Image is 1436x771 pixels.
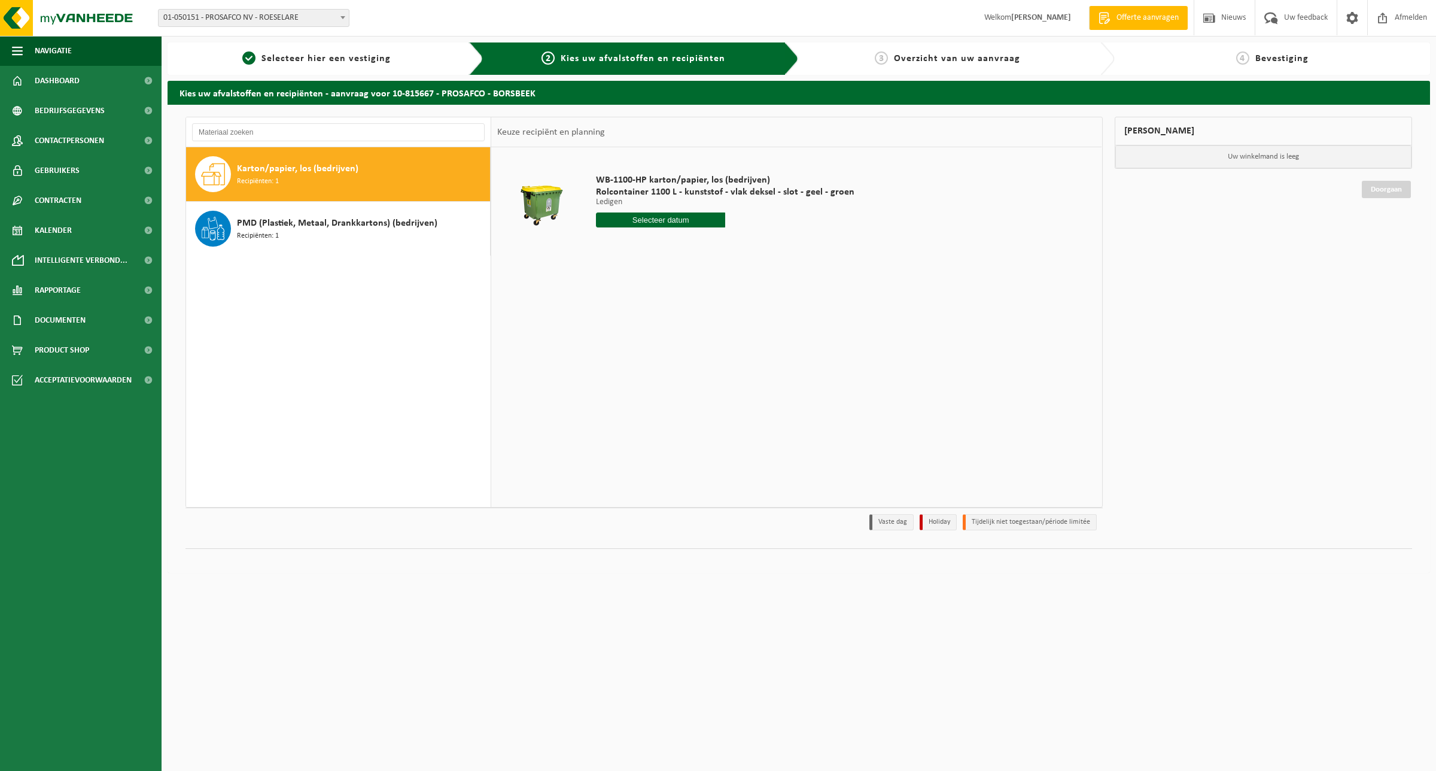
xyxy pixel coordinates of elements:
span: 2 [541,51,555,65]
span: PMD (Plastiek, Metaal, Drankkartons) (bedrijven) [237,216,437,230]
span: Recipiënten: 1 [237,230,279,242]
span: Dashboard [35,66,80,96]
span: Bevestiging [1255,54,1309,63]
button: PMD (Plastiek, Metaal, Drankkartons) (bedrijven) Recipiënten: 1 [186,202,491,256]
span: Gebruikers [35,156,80,186]
input: Materiaal zoeken [192,123,485,141]
span: Contactpersonen [35,126,104,156]
span: Selecteer hier een vestiging [261,54,391,63]
li: Vaste dag [869,514,914,530]
span: 4 [1236,51,1249,65]
p: Ledigen [596,198,854,207]
span: Recipiënten: 1 [237,176,279,187]
span: Navigatie [35,36,72,66]
p: Uw winkelmand is leeg [1115,145,1412,168]
li: Tijdelijk niet toegestaan/période limitée [963,514,1097,530]
span: 01-050151 - PROSAFCO NV - ROESELARE [158,9,349,27]
span: 3 [875,51,888,65]
a: Doorgaan [1362,181,1411,198]
span: Bedrijfsgegevens [35,96,105,126]
span: Rapportage [35,275,81,305]
h2: Kies uw afvalstoffen en recipiënten - aanvraag voor 10-815667 - PROSAFCO - BORSBEEK [168,81,1430,104]
span: WB-1100-HP karton/papier, los (bedrijven) [596,174,854,186]
span: Acceptatievoorwaarden [35,365,132,395]
span: 01-050151 - PROSAFCO NV - ROESELARE [159,10,349,26]
input: Selecteer datum [596,213,725,227]
span: Kies uw afvalstoffen en recipiënten [561,54,725,63]
a: Offerte aanvragen [1089,6,1188,30]
span: Overzicht van uw aanvraag [894,54,1020,63]
button: Karton/papier, los (bedrijven) Recipiënten: 1 [186,147,491,202]
a: 1Selecteer hier een vestiging [174,51,460,66]
span: 1 [242,51,255,65]
span: Rolcontainer 1100 L - kunststof - vlak deksel - slot - geel - groen [596,186,854,198]
strong: [PERSON_NAME] [1011,13,1071,22]
span: Kalender [35,215,72,245]
div: Keuze recipiënt en planning [491,117,611,147]
span: Product Shop [35,335,89,365]
span: Documenten [35,305,86,335]
span: Karton/papier, los (bedrijven) [237,162,358,176]
li: Holiday [920,514,957,530]
div: [PERSON_NAME] [1115,117,1413,145]
span: Offerte aanvragen [1113,12,1182,24]
span: Contracten [35,186,81,215]
span: Intelligente verbond... [35,245,127,275]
